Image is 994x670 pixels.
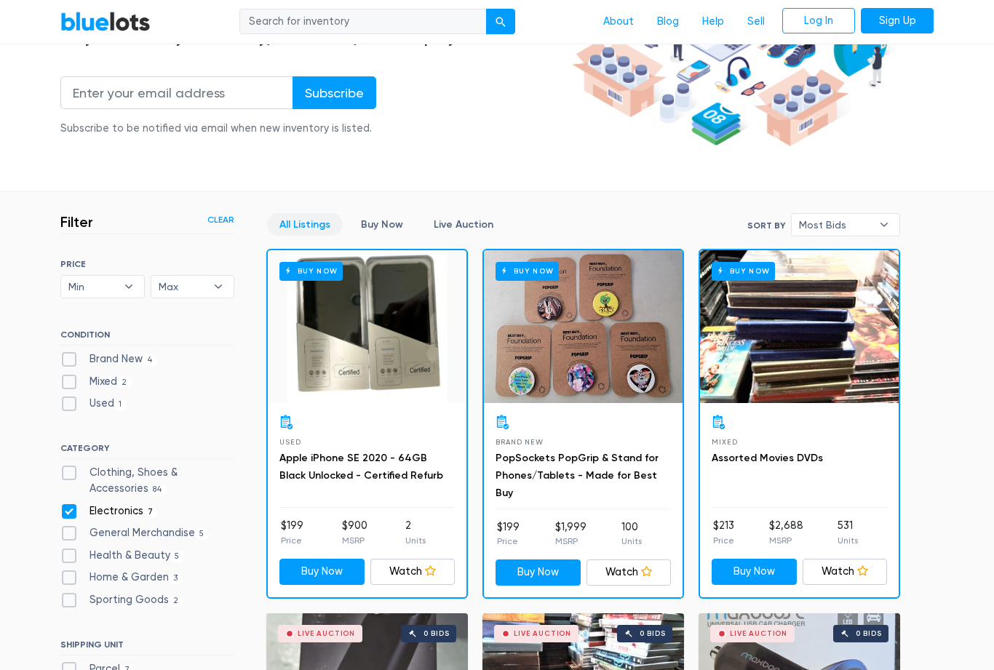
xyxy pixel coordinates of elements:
span: 2 [117,377,132,388]
a: Watch [370,559,456,585]
h6: Buy Now [712,262,775,280]
a: Help [691,8,736,36]
li: $213 [713,518,734,547]
a: PopSockets PopGrip & Stand for Phones/Tablets - Made for Best Buy [496,452,659,499]
div: Live Auction [514,630,571,637]
a: Sign Up [861,8,934,34]
p: MSRP [555,535,587,548]
span: 5 [195,528,209,540]
p: Price [497,535,520,548]
a: Buy Now [496,559,581,586]
label: Clothing, Shoes & Accessories [60,465,234,496]
div: Live Auction [298,630,355,637]
b: ▾ [114,276,144,298]
input: Search for inventory [239,9,487,35]
span: 2 [169,595,183,607]
a: Buy Now [700,250,899,403]
h3: Filter [60,213,93,231]
li: $2,688 [769,518,803,547]
a: All Listings [267,213,343,236]
label: Electronics [60,503,158,519]
h6: Buy Now [496,262,559,280]
span: 5 [170,551,184,562]
span: Min [68,276,116,298]
span: 4 [143,354,158,366]
a: BlueLots [60,11,151,32]
p: Units [405,534,426,547]
p: MSRP [342,534,367,547]
li: 2 [405,518,426,547]
label: Sporting Goods [60,592,183,608]
li: 100 [621,519,642,549]
span: 84 [148,484,167,495]
b: ▾ [203,276,234,298]
span: Mixed [712,438,737,446]
a: Apple iPhone SE 2020 - 64GB Black Unlocked - Certified Refurb [279,452,443,482]
a: Watch [803,559,888,585]
h6: CONDITION [60,330,234,346]
a: Buy Now [484,250,683,403]
div: 0 bids [856,630,882,637]
a: Log In [782,8,855,34]
span: 1 [114,399,127,411]
p: Units [621,535,642,548]
a: Clear [207,213,234,226]
div: 0 bids [640,630,666,637]
label: Home & Garden [60,570,183,586]
p: Price [281,534,303,547]
p: Units [838,534,858,547]
span: Used [279,438,301,446]
span: Max [159,276,207,298]
li: $1,999 [555,519,587,549]
h6: CATEGORY [60,443,234,459]
label: Health & Beauty [60,548,184,564]
span: 3 [169,573,183,585]
a: About [592,8,645,36]
label: Mixed [60,374,132,390]
span: 7 [143,506,158,518]
span: Brand New [496,438,543,446]
a: Buy Now [349,213,416,236]
input: Subscribe [293,76,376,109]
div: Subscribe to be notified via email when new inventory is listed. [60,121,376,137]
li: $199 [281,518,303,547]
label: Brand New [60,351,158,367]
li: $199 [497,519,520,549]
li: 531 [838,518,858,547]
a: Buy Now [268,250,466,403]
b: ▾ [869,214,899,236]
a: Watch [587,559,672,586]
label: General Merchandise [60,525,209,541]
div: 0 bids [424,630,450,637]
p: Price [713,534,734,547]
h6: PRICE [60,259,234,269]
h6: SHIPPING UNIT [60,639,234,655]
div: Live Auction [730,630,787,637]
label: Sort By [747,219,785,232]
input: Enter your email address [60,76,293,109]
p: MSRP [769,534,803,547]
label: Used [60,396,127,412]
a: Live Auction [421,213,506,236]
a: Assorted Movies DVDs [712,452,823,464]
span: Most Bids [799,214,872,236]
a: Buy Now [279,559,365,585]
a: Sell [736,8,776,36]
a: Buy Now [712,559,797,585]
h6: Buy Now [279,262,343,280]
li: $900 [342,518,367,547]
a: Blog [645,8,691,36]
